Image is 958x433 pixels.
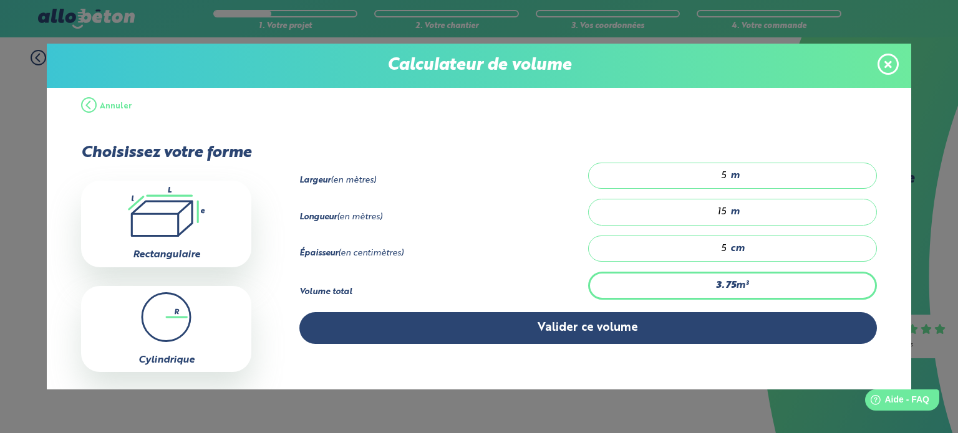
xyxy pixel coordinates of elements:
[847,384,944,419] iframe: Help widget launcher
[299,213,337,221] strong: Longueur
[299,249,588,259] div: (en centimètres)
[59,56,899,75] p: Calculateur de volume
[133,250,200,260] label: Rectangulaire
[299,288,352,296] strong: Volume total
[299,176,588,186] div: (en mètres)
[299,249,338,257] strong: Épaisseur
[730,206,740,217] span: m
[299,176,331,184] strong: Largeur
[81,88,132,125] button: Annuler
[601,169,727,182] input: 0
[601,242,727,255] input: 0
[730,243,745,254] span: cm
[299,212,588,222] div: (en mètres)
[716,280,736,290] strong: 3.75
[138,355,195,365] label: Cylindrique
[730,170,740,181] span: m
[299,312,877,344] button: Valider ce volume
[601,206,727,218] input: 0
[81,144,251,162] p: Choisissez votre forme
[588,272,877,299] div: m³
